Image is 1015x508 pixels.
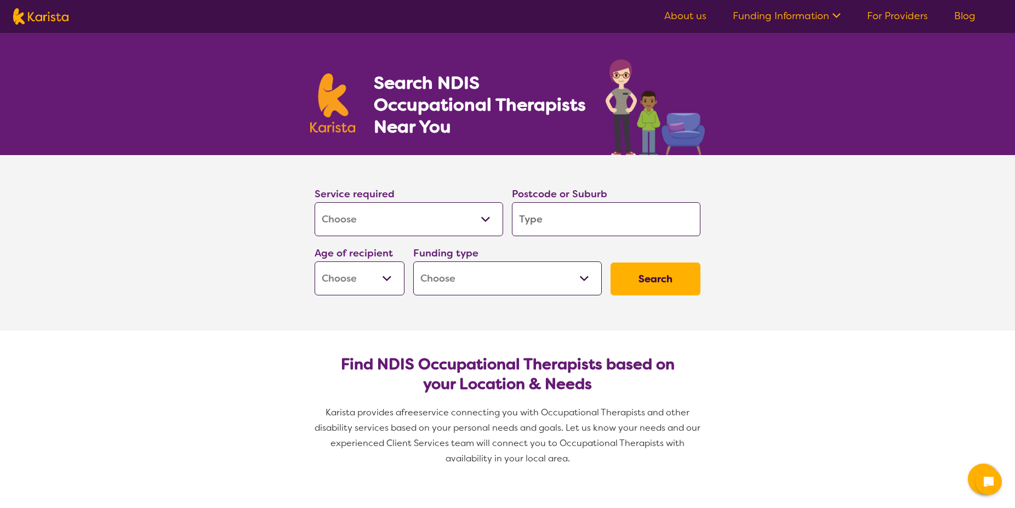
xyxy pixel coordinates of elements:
span: free [401,407,419,418]
a: About us [664,9,706,22]
a: Funding Information [733,9,841,22]
label: Funding type [413,247,478,260]
img: occupational-therapy [606,59,705,155]
img: Karista logo [13,8,69,25]
label: Service required [315,187,395,201]
h1: Search NDIS Occupational Therapists Near You [374,72,587,138]
img: Karista logo [310,73,355,133]
button: Channel Menu [968,464,999,494]
span: Karista provides a [326,407,401,418]
label: Age of recipient [315,247,393,260]
a: For Providers [867,9,928,22]
h2: Find NDIS Occupational Therapists based on your Location & Needs [323,355,692,394]
span: service connecting you with Occupational Therapists and other disability services based on your p... [315,407,703,464]
input: Type [512,202,700,236]
label: Postcode or Suburb [512,187,607,201]
button: Search [611,262,700,295]
a: Blog [954,9,976,22]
